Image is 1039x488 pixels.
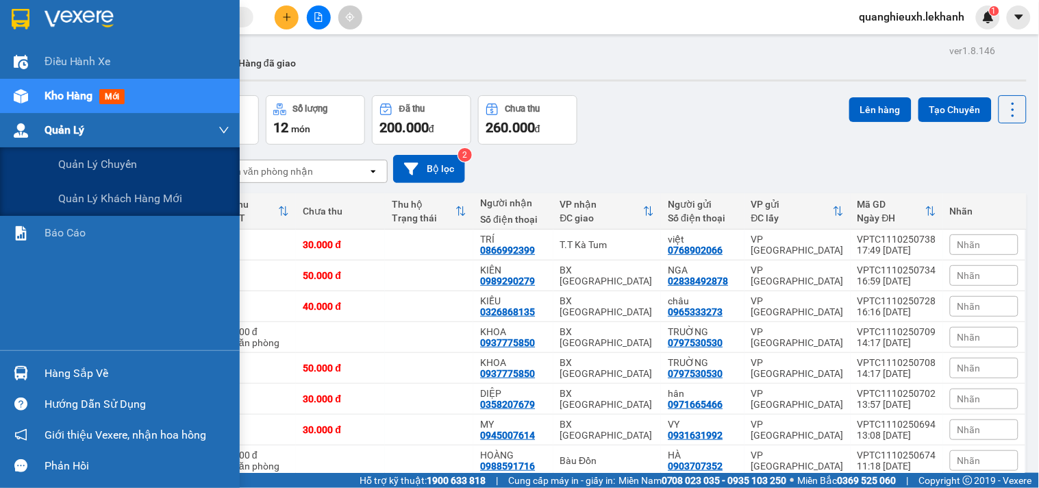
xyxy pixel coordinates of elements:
span: Báo cáo [45,224,86,241]
div: HOÀNG [480,450,546,461]
div: TRUỜNG [668,326,737,337]
th: Toggle SortBy [744,193,851,230]
span: Nhãn [957,393,981,404]
div: 0937775850 [480,337,535,348]
div: HÀ [668,450,737,461]
th: Toggle SortBy [385,193,474,230]
div: KHOA [480,357,546,368]
button: file-add [307,5,331,29]
span: 200.000 [379,119,429,136]
div: 0988591716 [480,461,535,472]
button: caret-down [1007,5,1031,29]
div: VP [GEOGRAPHIC_DATA] [751,450,844,472]
div: KHOA [480,326,546,337]
div: 14:17 [DATE] [858,337,936,348]
div: 0326868135 [480,306,535,317]
th: Toggle SortBy [553,193,662,230]
div: VP [GEOGRAPHIC_DATA] [751,388,844,410]
span: Nhãn [957,424,981,435]
button: Chưa thu260.000đ [478,95,577,145]
div: Số điện thoại [668,212,737,223]
div: Tại văn phòng [220,337,289,348]
div: BX [GEOGRAPHIC_DATA] [560,326,655,348]
span: món [291,123,310,134]
span: Quản Lý [45,121,84,138]
div: 0797530530 [668,368,723,379]
div: Số lượng [293,104,328,114]
div: Người nhận [480,197,546,208]
div: 16:59 [DATE] [858,276,936,286]
span: Nhãn [957,270,981,281]
span: Nhãn [957,239,981,250]
span: đ [429,123,434,134]
div: ĐC giao [560,212,644,223]
strong: 0369 525 060 [838,475,897,486]
div: 0866992399 [480,245,535,256]
span: Kho hàng [45,89,92,102]
span: aim [345,12,355,22]
span: plus [282,12,292,22]
span: notification [14,428,27,441]
span: Điều hành xe [45,53,111,70]
span: 260.000 [486,119,535,136]
div: Bàu Đồn [560,455,655,466]
sup: 1 [990,6,999,16]
div: 0903707352 [668,461,723,472]
img: warehouse-icon [14,366,28,380]
div: 0989290279 [480,276,535,286]
div: Tại văn phòng [220,461,289,472]
th: Toggle SortBy [851,193,943,230]
div: TRÍ [480,234,546,245]
span: down [218,125,229,136]
span: Nhãn [957,363,981,374]
div: Thu hộ [392,199,456,210]
img: logo-vxr [12,9,29,29]
div: HTTT [220,212,278,223]
div: châu [668,295,737,306]
div: VP [GEOGRAPHIC_DATA] [751,234,844,256]
div: 30.000 đ [303,424,378,435]
div: 14:17 [DATE] [858,368,936,379]
span: file-add [314,12,323,22]
img: warehouse-icon [14,55,28,69]
div: 0971665466 [668,399,723,410]
div: BX [GEOGRAPHIC_DATA] [560,419,655,441]
span: message [14,459,27,472]
span: | [496,473,498,488]
img: warehouse-icon [14,123,28,138]
span: Nhãn [957,455,981,466]
div: Phản hồi [45,456,229,476]
div: BX [GEOGRAPHIC_DATA] [560,388,655,410]
div: 02838492878 [668,276,728,286]
div: TRUỜNG [668,357,737,368]
div: 0358207679 [480,399,535,410]
div: VPTC1110250694 [858,419,936,430]
div: 0768902066 [668,245,723,256]
div: 0945007614 [480,430,535,441]
div: Chọn văn phòng nhận [218,164,313,178]
button: Lên hàng [849,97,912,122]
div: VY [668,419,737,430]
div: 0797530530 [668,337,723,348]
strong: 1900 633 818 [427,475,486,486]
div: 50.000 đ [220,326,289,337]
div: Nhãn [950,206,1018,217]
button: Hàng đã giao [227,47,307,80]
div: ĐC lấy [751,212,833,223]
div: hân [668,388,737,399]
div: T.T Kà Tum [560,239,655,250]
div: 30.000 đ [303,393,378,404]
div: VPTC1110250709 [858,326,936,337]
div: Người gửi [668,199,737,210]
div: 0965333273 [668,306,723,317]
button: Số lượng12món [266,95,365,145]
div: 0931631992 [668,430,723,441]
span: Quản lý khách hàng mới [58,190,182,207]
span: 1 [992,6,997,16]
div: VP [GEOGRAPHIC_DATA] [751,265,844,286]
div: NGA [668,265,737,276]
div: BX [GEOGRAPHIC_DATA] [560,295,655,317]
span: quanghieuxh.lekhanh [849,8,976,25]
span: | [907,473,909,488]
div: Hàng sắp về [45,363,229,384]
